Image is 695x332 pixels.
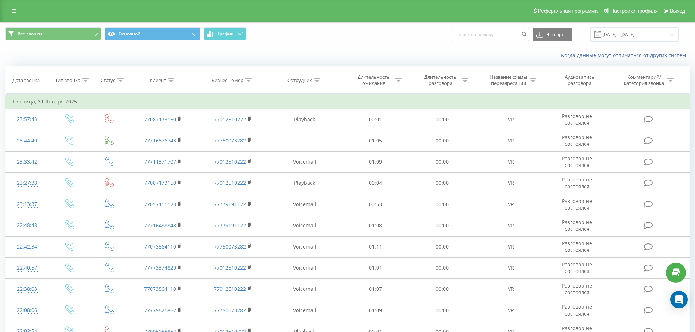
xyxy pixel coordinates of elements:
span: Выход [670,8,685,14]
a: Когда данные могут отличаться от других систем [561,52,690,59]
a: 77012510222 [214,158,246,165]
div: 22:08:06 [13,303,41,317]
td: IVR [475,300,545,321]
a: 77779621862 [144,307,176,314]
div: 23:27:38 [13,176,41,190]
td: Voicemail [267,151,342,172]
span: Разговор не состоялся [562,176,592,190]
button: Экспорт [533,28,572,41]
span: Разговор не состоялся [562,113,592,126]
span: Разговор не состоялся [562,198,592,211]
td: 00:53 [342,194,409,215]
div: 23:44:40 [13,134,41,148]
td: Voicemail [267,300,342,321]
td: 01:11 [342,236,409,257]
span: Разговор не состоялся [562,303,592,317]
td: Playback [267,109,342,130]
a: 77711371707 [144,158,176,165]
div: Длительность ожидания [354,74,393,86]
div: 22:38:03 [13,282,41,296]
td: IVR [475,194,545,215]
a: 77012510222 [214,116,246,123]
div: Аудиозапись разговора [556,74,603,86]
td: 00:01 [342,109,409,130]
td: 01:07 [342,278,409,300]
span: Все звонки [18,31,42,37]
span: Реферальная программа [538,8,598,14]
td: Voicemail [267,278,342,300]
div: Open Intercom Messenger [670,291,688,308]
td: 01:09 [342,300,409,321]
button: Все звонки [5,27,101,40]
a: 77012510222 [214,285,246,292]
td: Voicemail [267,257,342,278]
a: 77087173150 [144,179,176,186]
td: 00:00 [409,194,476,215]
td: 00:00 [409,109,476,130]
a: 77012510222 [214,179,246,186]
a: 77779191122 [214,201,246,208]
div: Сотрудник [287,77,312,83]
span: График [217,31,233,36]
div: 22:48:48 [13,218,41,233]
a: 77750073282 [214,307,246,314]
td: 00:00 [409,257,476,278]
td: 01:09 [342,151,409,172]
a: 77750073282 [214,243,246,250]
td: IVR [475,257,545,278]
div: Клиент [150,77,166,83]
div: 23:57:43 [13,112,41,126]
a: 77716876743 [144,137,176,144]
div: Дата звонка [12,77,40,83]
td: Voicemail [267,194,342,215]
td: IVR [475,109,545,130]
span: Разговор не состоялся [562,282,592,296]
td: 00:00 [409,300,476,321]
td: Voicemail [267,236,342,257]
div: Название схемы переадресации [489,74,528,86]
td: 00:00 [409,130,476,151]
div: 23:13:37 [13,197,41,211]
a: 77012510222 [214,264,246,271]
td: IVR [475,130,545,151]
td: 00:00 [409,236,476,257]
td: IVR [475,151,545,172]
a: 77750073282 [214,137,246,144]
span: Настройки профиля [610,8,658,14]
span: Разговор не состоялся [562,134,592,147]
button: Основной [105,27,200,40]
td: Playback [267,172,342,194]
a: 77087173150 [144,116,176,123]
td: 01:08 [342,215,409,236]
a: 77057111123 [144,201,176,208]
a: 77073864110 [144,285,176,292]
div: Статус [101,77,115,83]
td: 00:00 [409,215,476,236]
input: Поиск по номеру [452,28,529,41]
td: 01:01 [342,257,409,278]
td: Voicemail [267,215,342,236]
a: 77779191122 [214,222,246,229]
td: IVR [475,172,545,194]
span: Разговор не состоялся [562,240,592,253]
span: Разговор не состоялся [562,261,592,274]
span: Разговор не состоялся [562,155,592,168]
td: 00:00 [409,172,476,194]
td: 00:00 [409,151,476,172]
div: Длительность разговора [421,74,460,86]
td: IVR [475,215,545,236]
td: Пятница, 31 Января 2025 [6,94,690,109]
div: Тип звонка [55,77,80,83]
div: 23:33:42 [13,155,41,169]
span: Разговор не состоялся [562,219,592,232]
td: IVR [475,278,545,300]
td: 01:05 [342,130,409,151]
div: Бизнес номер [212,77,243,83]
div: Комментарий/категория звонка [623,74,665,86]
a: 77073864110 [144,243,176,250]
td: IVR [475,236,545,257]
div: 22:40:57 [13,261,41,275]
td: 00:00 [409,278,476,300]
div: 22:42:34 [13,240,41,254]
td: 00:04 [342,172,409,194]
